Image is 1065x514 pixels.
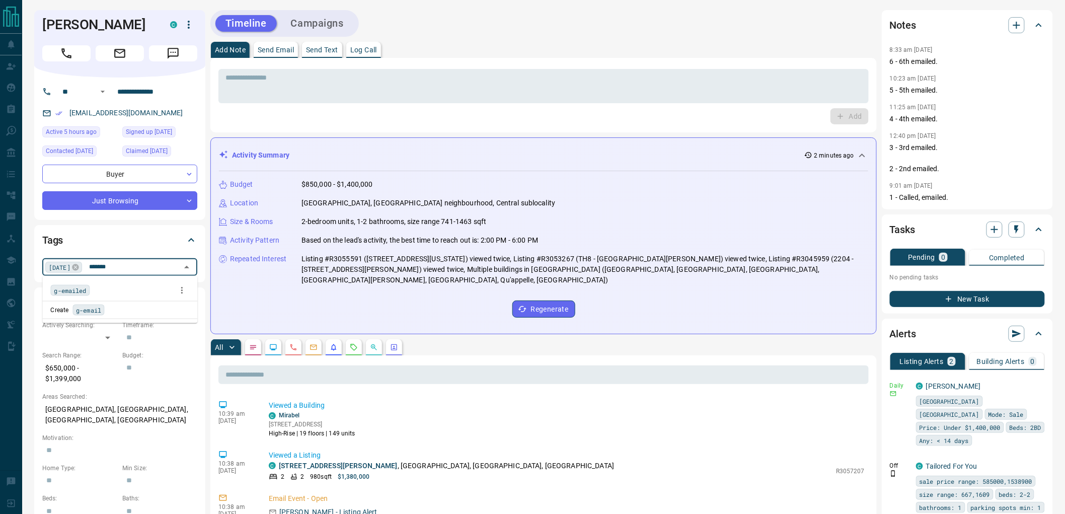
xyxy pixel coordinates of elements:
[42,232,63,248] h2: Tags
[310,343,318,351] svg: Emails
[180,260,194,274] button: Close
[42,191,197,210] div: Just Browsing
[69,109,183,117] a: [EMAIL_ADDRESS][DOMAIN_NAME]
[306,46,338,53] p: Send Text
[269,429,355,438] p: High-Rise | 19 floors | 149 units
[836,467,865,476] p: R3057207
[950,358,954,365] p: 2
[49,262,70,272] span: [DATE]
[338,472,369,481] p: $1,380,000
[890,85,1045,96] p: 5 - 5th emailed.
[890,13,1045,37] div: Notes
[977,358,1025,365] p: Building Alerts
[46,146,93,156] span: Contacted [DATE]
[122,464,197,473] p: Min Size:
[920,422,1001,432] span: Price: Under $1,400,000
[350,46,377,53] p: Log Call
[42,351,117,360] p: Search Range:
[920,409,979,419] span: [GEOGRAPHIC_DATA]
[96,45,144,61] span: Email
[42,360,117,387] p: $650,000 - $1,399,000
[42,392,197,401] p: Areas Searched:
[218,410,254,417] p: 10:39 am
[55,110,62,117] svg: Email Verified
[279,461,614,471] p: , [GEOGRAPHIC_DATA], [GEOGRAPHIC_DATA], [GEOGRAPHIC_DATA]
[170,21,177,28] div: condos.ca
[230,254,286,264] p: Repeated Interest
[890,104,936,111] p: 11:25 am [DATE]
[122,126,197,140] div: Wed Aug 20 2025
[215,46,246,53] p: Add Note
[890,381,910,390] p: Daily
[122,321,197,330] p: Timeframe:
[42,494,117,503] p: Beds:
[45,262,82,273] div: [DATE]
[814,151,854,160] p: 2 minutes ago
[300,472,304,481] p: 2
[42,321,117,330] p: Actively Searching:
[126,127,172,137] span: Signed up [DATE]
[42,45,91,61] span: Call
[97,86,109,98] button: Open
[890,222,915,238] h2: Tasks
[916,463,923,470] div: condos.ca
[941,254,945,261] p: 0
[971,502,1041,512] span: parking spots min: 1
[230,235,279,246] p: Activity Pattern
[218,417,254,424] p: [DATE]
[219,146,868,165] div: Activity Summary2 minutes ago
[122,494,197,503] p: Baths:
[310,472,332,481] p: 980 sqft
[269,400,865,411] p: Viewed a Building
[890,142,1045,174] p: 3 - 3rd emailed. 2 - 2nd emailed.
[890,192,1045,203] p: 1 - Called, emailed.
[230,179,253,190] p: Budget
[46,127,97,137] span: Active 5 hours ago
[126,146,168,156] span: Claimed [DATE]
[281,472,284,481] p: 2
[50,306,68,315] p: Create
[301,216,486,227] p: 2-bedroom units, 1-2 bathrooms, size range 741-1463 sqft
[890,322,1045,346] div: Alerts
[900,358,944,365] p: Listing Alerts
[281,15,354,32] button: Campaigns
[42,464,117,473] p: Home Type:
[890,217,1045,242] div: Tasks
[279,462,398,470] a: [STREET_ADDRESS][PERSON_NAME]
[920,502,962,512] span: bathrooms: 1
[988,409,1024,419] span: Mode: Sale
[122,351,197,360] p: Budget:
[890,390,897,397] svg: Email
[301,198,555,208] p: [GEOGRAPHIC_DATA], [GEOGRAPHIC_DATA] neighbourhood, Central sublocality
[230,216,273,227] p: Size & Rooms
[42,17,155,33] h1: [PERSON_NAME]
[926,462,977,470] a: Tailored For You
[215,344,223,351] p: All
[989,254,1025,261] p: Completed
[908,254,935,261] p: Pending
[42,433,197,443] p: Motivation:
[920,476,1032,486] span: sale price range: 585000,1538900
[370,343,378,351] svg: Opportunities
[76,305,101,315] span: g-email
[1010,422,1041,432] span: Beds: 2BD
[999,489,1031,499] span: beds: 2-2
[42,126,117,140] div: Sun Oct 12 2025
[890,461,910,470] p: Off
[42,228,197,252] div: Tags
[215,15,277,32] button: Timeline
[42,145,117,160] div: Fri Sep 05 2025
[269,462,276,469] div: condos.ca
[269,493,865,504] p: Email Event - Open
[269,420,355,429] p: [STREET_ADDRESS]
[890,46,933,53] p: 8:33 am [DATE]
[890,132,936,139] p: 12:40 pm [DATE]
[890,17,916,33] h2: Notes
[149,45,197,61] span: Message
[230,198,258,208] p: Location
[390,343,398,351] svg: Agent Actions
[350,343,358,351] svg: Requests
[122,145,197,160] div: Fri Sep 05 2025
[301,235,538,246] p: Based on the lead's activity, the best time to reach out is: 2:00 PM - 6:00 PM
[330,343,338,351] svg: Listing Alerts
